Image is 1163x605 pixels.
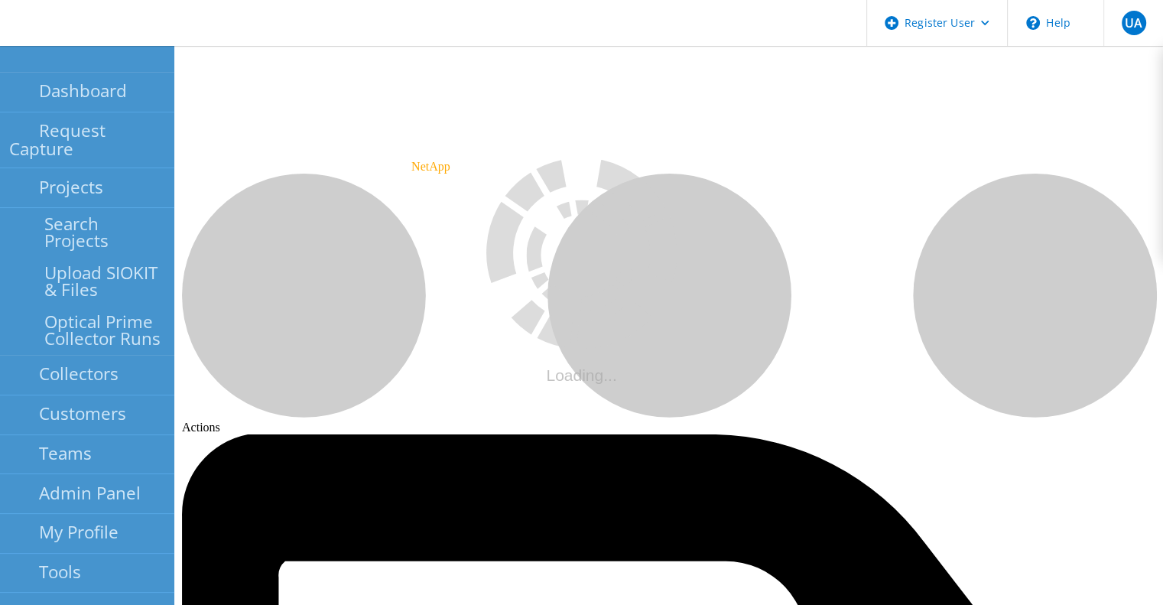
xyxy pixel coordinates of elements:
svg: \n [1026,16,1040,30]
div: Actions [182,174,1157,434]
div: Loading... [486,366,677,385]
span: NetApp [411,160,450,173]
a: Live Optics Dashboard [15,30,180,43]
span: UA [1125,17,1142,29]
